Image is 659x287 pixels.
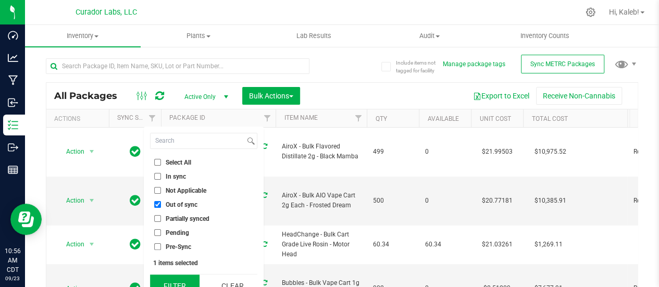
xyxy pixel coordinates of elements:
[166,173,186,180] span: In sync
[536,87,622,105] button: Receive Non-Cannabis
[479,115,511,122] a: Unit Cost
[260,279,267,286] span: Sync from Compliance System
[154,201,161,208] input: Out of sync
[46,58,309,74] input: Search Package ID, Item Name, SKU, Lot or Part Number...
[8,97,18,108] inline-svg: Inbound
[529,144,571,159] span: $10,975.52
[85,193,98,208] span: select
[166,202,197,208] span: Out of sync
[154,229,161,236] input: Pending
[154,187,161,194] input: Not Applicable
[506,31,583,41] span: Inventory Counts
[372,31,487,41] span: Audit
[373,240,413,249] span: 60.34
[375,115,387,122] a: Qty
[8,142,18,153] inline-svg: Outbound
[54,115,105,122] div: Actions
[471,226,523,265] td: $21.03261
[529,237,568,252] span: $1,269.11
[57,144,85,159] span: Action
[373,147,413,157] span: 499
[425,240,465,249] span: 60.34
[8,30,18,41] inline-svg: Dashboard
[487,25,603,47] a: Inventory Counts
[141,25,256,47] a: Plants
[57,193,85,208] span: Action
[371,25,487,47] a: Audit
[373,196,413,206] span: 500
[249,92,293,100] span: Bulk Actions
[260,143,267,150] span: Sync from Compliance System
[258,109,276,127] a: Filter
[260,241,267,248] span: Sync from Compliance System
[10,204,42,235] iframe: Resource center
[117,114,157,121] a: Sync Status
[5,274,20,282] p: 09/23
[166,159,191,166] span: Select All
[85,237,98,252] span: select
[282,142,360,161] span: AiroX - Bulk Flavored Distillate 2g - Black Mamba
[166,244,191,250] span: Pre-Sync
[166,230,189,236] span: Pending
[85,144,98,159] span: select
[471,177,523,226] td: $20.77181
[154,173,161,180] input: In sync
[466,87,536,105] button: Export to Excel
[54,90,128,102] span: All Packages
[242,87,300,105] button: Bulk Actions
[425,147,465,157] span: 0
[471,128,523,177] td: $21.99503
[76,8,137,17] span: Curador Labs, LLC
[130,193,141,208] span: In Sync
[141,31,256,41] span: Plants
[130,144,141,159] span: In Sync
[154,243,161,250] input: Pre-Sync
[166,188,206,194] span: Not Applicable
[521,55,604,73] button: Sync METRC Packages
[57,237,85,252] span: Action
[5,246,20,274] p: 10:56 AM CDT
[166,216,209,222] span: Partially synced
[25,31,141,41] span: Inventory
[151,133,245,148] input: Search
[8,53,18,63] inline-svg: Analytics
[529,193,571,208] span: $10,385.91
[395,59,447,74] span: Include items not tagged for facility
[282,31,345,41] span: Lab Results
[25,25,141,47] a: Inventory
[8,75,18,85] inline-svg: Manufacturing
[284,114,317,121] a: Item Name
[144,109,161,127] a: Filter
[282,191,360,210] span: AiroX - Bulk AIO Vape Cart 2g Each - Frosted Dream
[256,25,372,47] a: Lab Results
[609,8,639,16] span: Hi, Kaleb!
[425,196,465,206] span: 0
[154,215,161,222] input: Partially synced
[260,192,267,199] span: Sync from Compliance System
[8,165,18,175] inline-svg: Reports
[282,230,360,260] span: HeadChange - Bulk Cart Grade Live Rosin - Motor Head
[531,115,567,122] a: Total Cost
[350,109,367,127] a: Filter
[153,259,254,267] div: 1 items selected
[169,114,205,121] a: Package ID
[8,120,18,130] inline-svg: Inventory
[154,159,161,166] input: Select All
[427,115,458,122] a: Available
[530,60,595,68] span: Sync METRC Packages
[443,60,505,69] button: Manage package tags
[130,237,141,252] span: In Sync
[584,7,597,17] div: Manage settings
